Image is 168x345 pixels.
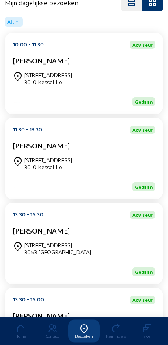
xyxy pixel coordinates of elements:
[24,164,72,171] div: 3010 Kessel Lo
[5,334,37,338] div: Home
[13,296,44,304] div: 13:30 - 15:00
[131,334,163,338] div: Taken
[5,320,37,343] a: Home
[37,320,68,343] a: Contact
[100,320,131,343] a: Reminders
[13,126,42,134] div: 11:30 - 13:30
[13,312,70,320] cam-card-title: [PERSON_NAME]
[13,57,70,65] cam-card-title: [PERSON_NAME]
[24,72,72,79] div: [STREET_ADDRESS]
[37,334,68,338] div: Contact
[131,320,163,343] a: Taken
[24,242,91,249] div: [STREET_ADDRESS]
[13,102,21,104] img: Iso Protect
[24,157,72,164] div: [STREET_ADDRESS]
[132,128,153,133] span: Adviseur
[7,19,14,26] span: All
[132,213,153,218] span: Adviseur
[132,43,153,48] span: Adviseur
[13,187,21,189] img: Energy Protect Ramen & Deuren
[135,184,153,190] span: Gedaan
[132,298,153,303] span: Adviseur
[68,334,100,338] div: Bezoeken
[13,227,70,235] cam-card-title: [PERSON_NAME]
[24,249,91,256] div: 3053 [GEOGRAPHIC_DATA]
[24,79,72,86] div: 3010 Kessel Lo
[135,269,153,275] span: Gedaan
[13,142,70,150] cam-card-title: [PERSON_NAME]
[13,211,43,219] div: 13:30 - 15:30
[13,41,44,49] div: 10:00 - 11:30
[13,272,21,274] img: Energy Protect Ramen & Deuren
[68,320,100,343] a: Bezoeken
[100,334,131,338] div: Reminders
[135,99,153,105] span: Gedaan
